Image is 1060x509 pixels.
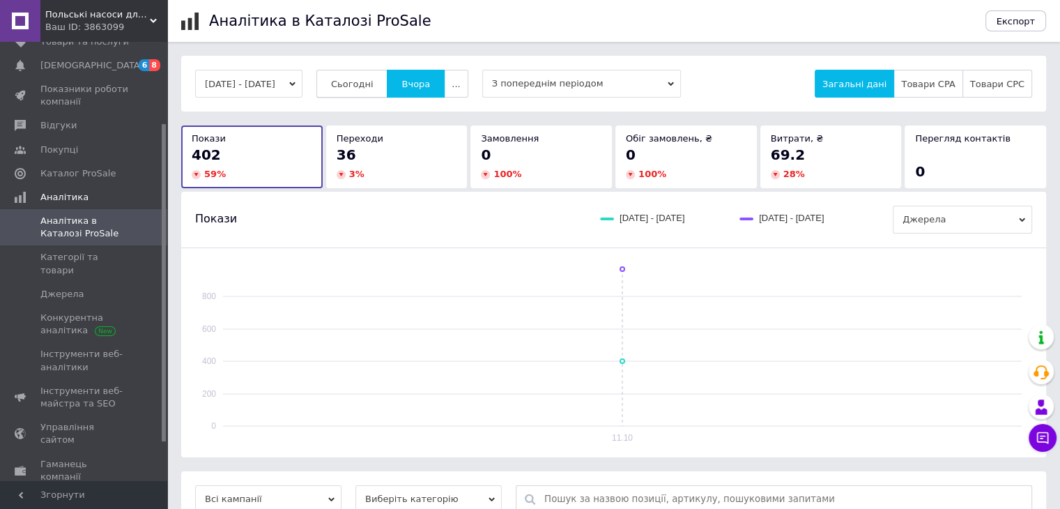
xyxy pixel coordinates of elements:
span: Перегляд контактів [915,133,1011,144]
text: 400 [202,356,216,366]
button: [DATE] - [DATE] [195,70,302,98]
span: 0 [626,146,636,163]
span: 402 [192,146,221,163]
span: ... [452,79,460,89]
button: Загальні дані [815,70,894,98]
span: Конкурентна аналітика [40,312,129,337]
span: 69.2 [771,146,805,163]
span: Каталог ProSale [40,167,116,180]
span: Інструменти веб-аналітики [40,348,129,373]
button: Товари CPC [962,70,1032,98]
span: Польські насоси для води Omnigena [45,8,150,21]
span: [DEMOGRAPHIC_DATA] [40,59,144,72]
span: Відгуки [40,119,77,132]
button: Товари CPA [893,70,962,98]
span: Покази [192,133,226,144]
text: 800 [202,291,216,301]
button: Експорт [985,10,1047,31]
span: Покази [195,211,237,227]
text: 0 [211,421,216,431]
text: 11.10 [612,433,633,443]
span: Покупці [40,144,78,156]
span: Інструменти веб-майстра та SEO [40,385,129,410]
span: Аналітика [40,191,89,204]
span: Загальні дані [822,79,886,89]
span: Переходи [337,133,383,144]
span: Товари CPC [970,79,1024,89]
button: ... [444,70,468,98]
span: 3 % [349,169,364,179]
span: Замовлення [481,133,539,144]
span: Гаманець компанії [40,458,129,483]
span: Аналітика в Каталозі ProSale [40,215,129,240]
text: 600 [202,324,216,334]
button: Вчора [387,70,445,98]
span: Джерела [40,288,84,301]
span: Джерела [893,206,1032,234]
span: Показники роботи компанії [40,83,129,108]
button: Чат з покупцем [1029,424,1057,452]
span: 0 [481,146,491,163]
span: 8 [149,59,160,71]
h1: Аналітика в Каталозі ProSale [209,13,431,29]
span: З попереднім періодом [482,70,681,98]
span: 0 [915,163,925,180]
span: Експорт [997,16,1036,26]
span: Вчора [401,79,430,89]
span: Товари CPA [901,79,955,89]
span: Обіг замовлень, ₴ [626,133,712,144]
span: Витрати, ₴ [771,133,824,144]
div: Ваш ID: 3863099 [45,21,167,33]
span: 59 % [204,169,226,179]
span: Категорії та товари [40,251,129,276]
span: 36 [337,146,356,163]
span: Сьогодні [331,79,374,89]
span: 28 % [783,169,805,179]
button: Сьогодні [316,70,388,98]
text: 200 [202,389,216,399]
span: 100 % [493,169,521,179]
span: 100 % [638,169,666,179]
span: Управління сайтом [40,421,129,446]
span: 6 [139,59,150,71]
